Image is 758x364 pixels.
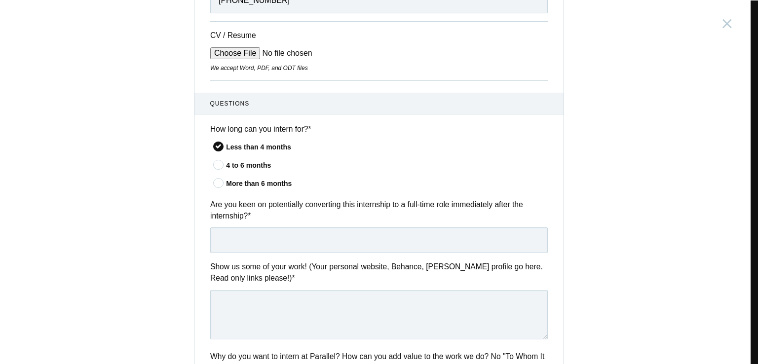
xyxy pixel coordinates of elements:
div: 4 to 6 months [226,160,548,171]
div: We accept Word, PDF, and ODT files [210,64,548,73]
label: Show us some of your work! (Your personal website, Behance, [PERSON_NAME] profile go here. Read o... [210,261,548,284]
label: Are you keen on potentially converting this internship to a full-time role immediately after the ... [210,199,548,222]
div: Less than 4 months [226,142,548,152]
span: Questions [210,99,548,108]
div: More than 6 months [226,179,548,189]
label: CV / Resume [210,30,284,41]
label: How long can you intern for? [210,123,548,135]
